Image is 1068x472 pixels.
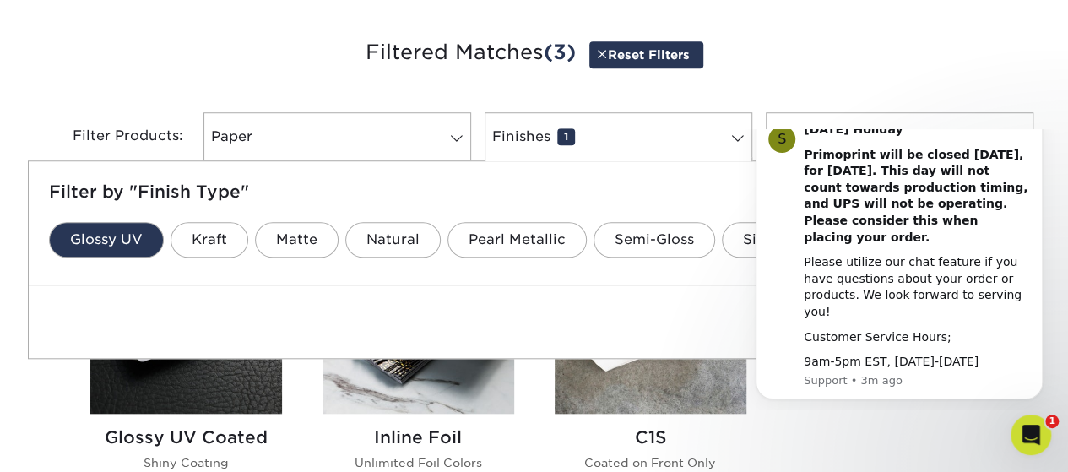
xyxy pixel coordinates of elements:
[557,128,575,145] span: 1
[345,222,441,258] a: Natural
[766,112,1033,161] a: Features
[41,14,1028,92] h3: Filtered Matches
[485,112,752,161] a: Finishes1
[722,222,790,258] a: Silk
[73,225,300,241] div: 9am-5pm EST, [DATE]-[DATE]
[323,454,514,471] p: Unlimited Foil Colors
[594,222,715,258] a: Semi-Gloss
[555,454,746,471] p: Coated on Front Only
[90,427,282,448] h2: Glossy UV Coated
[4,420,144,466] iframe: Google Customer Reviews
[255,222,339,258] a: Matte
[1011,415,1051,455] iframe: Intercom live chat
[90,454,282,471] p: Shiny Coating
[49,222,164,258] a: Glossy UV
[171,222,248,258] a: Kraft
[203,112,471,161] a: Paper
[555,427,746,448] h2: C1S
[73,19,297,115] b: Primoprint will be closed [DATE], for [DATE]. This day will not count towards production timing, ...
[73,125,300,191] div: Please utilize our chat feature if you have questions about your order or products. We look forwa...
[589,41,703,68] a: Reset Filters
[544,40,576,64] span: (3)
[447,222,587,258] a: Pearl Metallic
[73,200,300,217] div: Customer Service Hours;
[28,112,197,161] div: Filter Products:
[49,182,1020,202] h5: Filter by "Finish Type"
[730,129,1068,410] iframe: Intercom notifications message
[73,244,300,259] p: Message from Support, sent 3m ago
[323,427,514,448] h2: Inline Foil
[1045,415,1059,428] span: 1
